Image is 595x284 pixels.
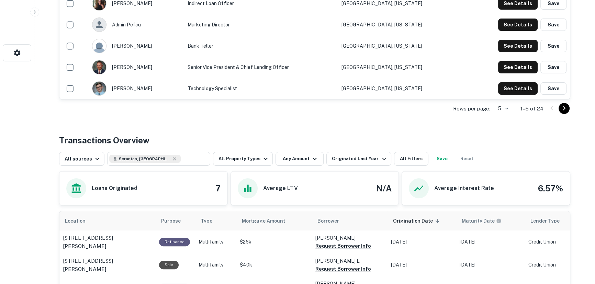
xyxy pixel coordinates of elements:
div: 5 [493,104,509,114]
h4: Transactions Overview [59,134,149,146]
div: Maturity dates displayed may be estimated. Please contact the lender for the most accurate maturi... [462,217,502,225]
button: Request Borrower Info [315,265,371,273]
a: [STREET_ADDRESS][PERSON_NAME] [63,234,152,250]
button: Save [540,40,566,52]
span: Origination Date [393,217,442,225]
p: Rows per page: [453,105,490,113]
td: [GEOGRAPHIC_DATA], [US_STATE] [338,35,463,57]
iframe: Chat Widget [561,229,595,262]
p: [DATE] [460,261,521,269]
span: Scranton, [GEOGRAPHIC_DATA], [GEOGRAPHIC_DATA] [119,156,170,162]
button: See Details [498,61,538,73]
span: Mortgage Amount [242,217,294,225]
button: All Property Types [213,152,273,166]
button: Originated Last Year [326,152,391,166]
a: [STREET_ADDRESS][PERSON_NAME] [63,257,152,273]
img: 9c8pery4andzj6ohjkjp54ma2 [92,39,106,53]
th: Mortgage Amount [236,211,312,230]
p: [DATE] [391,261,453,269]
div: Sale [159,261,179,269]
p: Credit Union [528,238,583,246]
button: Save [540,61,566,73]
div: [PERSON_NAME] [92,60,181,74]
th: Location [59,211,156,230]
p: Multifamily [199,238,233,246]
p: $26k [240,238,308,246]
p: [PERSON_NAME] [315,234,384,242]
span: Type [201,217,221,225]
td: [GEOGRAPHIC_DATA], [US_STATE] [338,57,463,78]
span: Maturity dates displayed may be estimated. Please contact the lender for the most accurate maturi... [462,217,510,225]
button: Save your search to get updates of matches that match your search criteria. [431,152,453,166]
th: Purpose [156,211,195,230]
td: Bank Teller [184,35,338,57]
p: [PERSON_NAME] E [315,257,384,265]
p: Credit Union [528,261,583,269]
button: Save [540,19,566,31]
h4: 7 [215,182,221,194]
td: Marketing Director [184,14,338,35]
button: All sources [59,152,104,166]
p: $40k [240,261,308,269]
button: See Details [498,40,538,52]
div: admin pefcu [92,17,181,32]
td: Technology Specialist [184,78,338,99]
div: This loan purpose was for refinancing [159,238,190,246]
button: Any Amount [276,152,324,166]
h4: N/A [376,182,392,194]
button: See Details [498,19,538,31]
th: Lender Type [525,211,587,230]
h6: Average Interest Rate [434,184,494,192]
button: Reset [456,152,478,166]
span: Borrower [317,217,339,225]
button: See Details [498,82,538,95]
h6: Loans Originated [92,184,137,192]
th: Type [195,211,236,230]
th: Maturity dates displayed may be estimated. Please contact the lender for the most accurate maturi... [456,211,525,230]
td: Senior Vice President & Chief Lending Officer [184,57,338,78]
td: [GEOGRAPHIC_DATA], [US_STATE] [338,78,463,99]
span: Lender Type [530,217,560,225]
div: All sources [65,155,101,163]
h6: Maturity Date [462,217,495,225]
div: [PERSON_NAME] [92,39,181,53]
p: 1–5 of 24 [520,105,543,113]
span: Location [65,217,94,225]
th: Origination Date [388,211,456,230]
img: 1639436583561 [92,82,106,95]
div: [PERSON_NAME] [92,81,181,96]
p: [DATE] [391,238,453,246]
img: 1540926412888 [92,60,106,74]
td: [GEOGRAPHIC_DATA], [US_STATE] [338,14,463,35]
div: Originated Last Year [332,155,388,163]
th: Borrower [312,211,388,230]
button: Save [540,82,566,95]
button: Go to next page [559,103,570,114]
span: Purpose [161,217,190,225]
button: Request Borrower Info [315,242,371,250]
h6: Average LTV [263,184,298,192]
p: [DATE] [460,238,521,246]
button: All Filters [394,152,428,166]
p: Multifamily [199,261,233,269]
h4: 6.57% [538,182,563,194]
